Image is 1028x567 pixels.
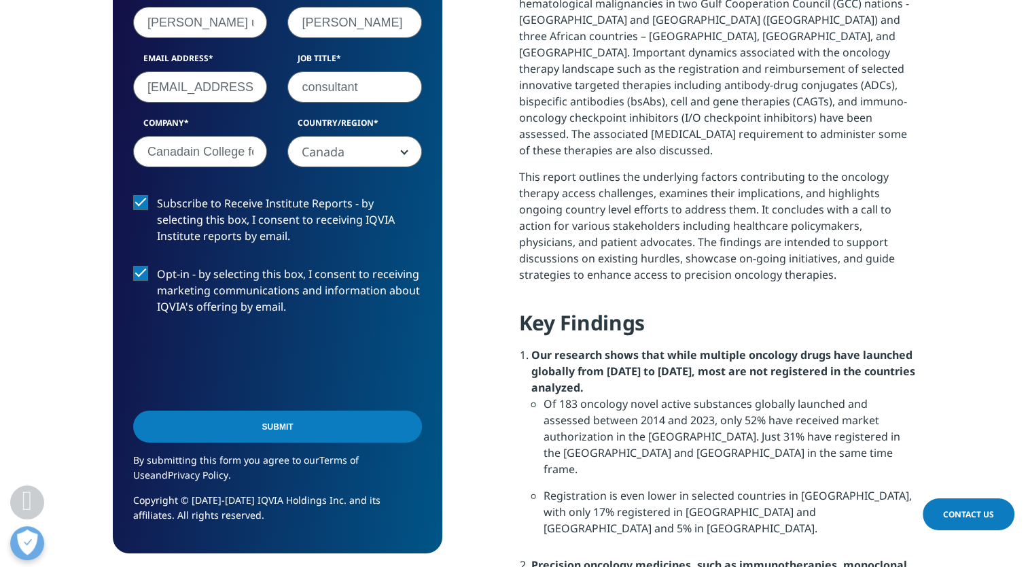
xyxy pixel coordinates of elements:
[133,411,422,443] input: Submit
[288,52,423,71] label: Job Title
[133,493,422,533] p: Copyright © [DATE]-[DATE] IQVIA Holdings Inc. and its affiliates. All rights reserved.
[943,509,994,520] span: Contact Us
[289,137,422,168] span: Canada
[288,117,423,136] label: Country/Region
[133,52,268,71] label: Email Address
[168,468,228,481] a: Privacy Policy
[544,396,915,487] li: Of 183 oncology novel active substances globally launched and assessed between 2014 and 2023, onl...
[10,526,44,560] button: Open Preferences
[133,337,340,390] iframe: reCAPTCHA
[923,498,1014,530] a: Contact Us
[133,266,422,322] label: Opt-in - by selecting this box, I consent to receiving marketing communications and information a...
[531,347,915,395] strong: Our research shows that while multiple oncology drugs have launched globally from [DATE] to [DATE...
[133,117,268,136] label: Company
[133,453,422,493] p: By submitting this form you agree to our and .
[544,487,915,547] li: Registration is even lower in selected countries in [GEOGRAPHIC_DATA], with only 17% registered i...
[519,169,915,293] p: This report outlines the underlying factors contributing to the oncology therapy access challenge...
[288,136,423,167] span: Canada
[133,195,422,252] label: Subscribe to Receive Institute Reports - by selecting this box, I consent to receiving IQVIA Inst...
[519,309,915,347] h4: Key Findings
